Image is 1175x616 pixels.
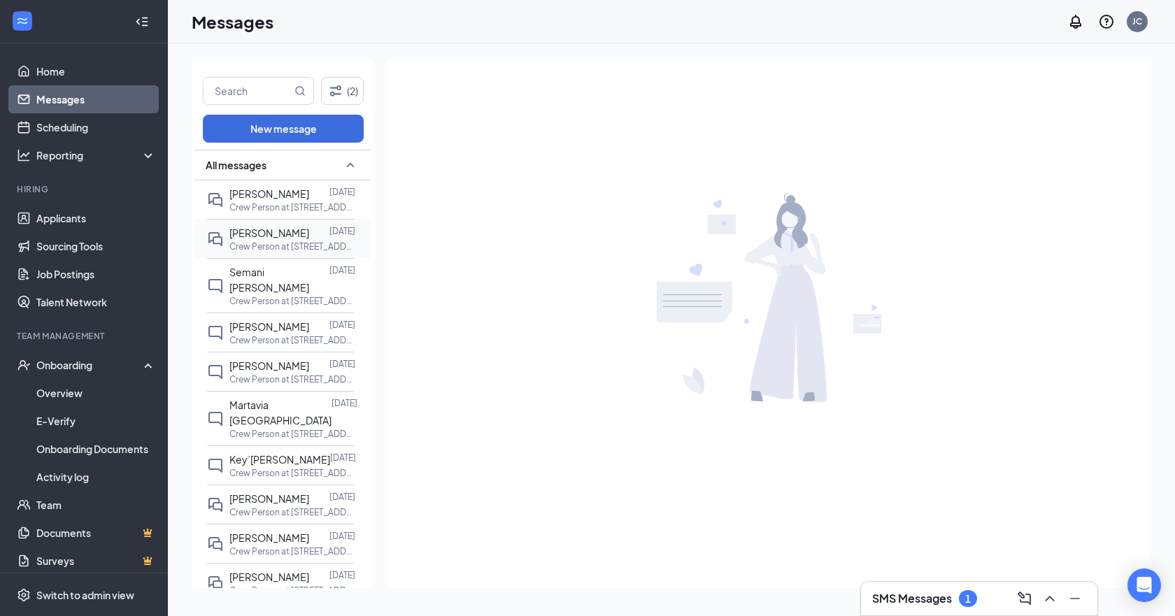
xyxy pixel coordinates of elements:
span: [PERSON_NAME] [229,531,309,544]
span: [PERSON_NAME] [229,187,309,200]
div: Switch to admin view [36,588,134,602]
p: [DATE] [329,225,355,237]
p: [DATE] [329,530,355,542]
p: Crew Person at [STREET_ADDRESS] [229,334,355,346]
svg: Notifications [1067,13,1084,30]
h1: Messages [192,10,273,34]
button: New message [203,115,364,143]
a: Team [36,491,156,519]
span: [PERSON_NAME] [229,227,309,239]
svg: DoubleChat [207,231,224,248]
span: Martavia [GEOGRAPHIC_DATA] [229,399,332,427]
button: Minimize [1064,587,1086,610]
p: [DATE] [329,264,355,276]
svg: MagnifyingGlass [294,85,306,96]
svg: Settings [17,588,31,602]
p: Crew Person at [STREET_ADDRESS] [229,373,355,385]
a: Job Postings [36,260,156,288]
svg: ChatInactive [207,457,224,474]
div: Team Management [17,330,153,342]
p: [DATE] [329,569,355,581]
a: Applicants [36,204,156,232]
svg: ChatInactive [207,324,224,341]
p: Crew Person at [STREET_ADDRESS] [229,201,355,213]
svg: DoubleChat [207,192,224,208]
div: Hiring [17,183,153,195]
p: Crew Person at [STREET_ADDRESS] [229,506,355,518]
div: Reporting [36,148,157,162]
span: [PERSON_NAME] [229,320,309,333]
a: Home [36,57,156,85]
svg: Minimize [1067,590,1083,607]
div: Onboarding [36,358,144,372]
svg: WorkstreamLogo [15,14,29,28]
svg: Collapse [135,15,149,29]
span: [PERSON_NAME] [229,492,309,505]
p: Crew Person at [STREET_ADDRESS] [229,585,355,596]
span: [PERSON_NAME] [229,571,309,583]
a: Scheduling [36,113,156,141]
button: ChevronUp [1039,587,1061,610]
svg: ChatInactive [207,364,224,380]
p: [DATE] [329,319,355,331]
p: [DATE] [329,186,355,198]
a: Sourcing Tools [36,232,156,260]
p: [DATE] [330,452,356,464]
span: [PERSON_NAME] [229,359,309,372]
h3: SMS Messages [872,591,952,606]
p: [DATE] [332,397,357,409]
p: [DATE] [329,491,355,503]
svg: ChevronUp [1041,590,1058,607]
div: JC [1132,15,1142,27]
p: Crew Person at [STREET_ADDRESS] [229,545,355,557]
span: Semani [PERSON_NAME] [229,266,309,294]
span: Key’[PERSON_NAME] [229,453,330,466]
svg: Filter [327,83,344,99]
button: Filter (2) [321,77,364,105]
a: Messages [36,85,156,113]
p: Crew Person at [STREET_ADDRESS] [229,241,355,252]
a: Talent Network [36,288,156,316]
svg: ChatInactive [207,410,224,427]
input: Search [204,78,292,104]
span: All messages [206,158,266,172]
svg: QuestionInfo [1098,13,1115,30]
p: Crew Person at [STREET_ADDRESS] [229,467,355,479]
svg: DoubleChat [207,575,224,592]
div: 1 [965,593,971,605]
svg: ComposeMessage [1016,590,1033,607]
div: Open Intercom Messenger [1127,568,1161,602]
p: [DATE] [329,358,355,370]
svg: DoubleChat [207,496,224,513]
svg: SmallChevronUp [342,157,359,173]
svg: UserCheck [17,358,31,372]
button: ComposeMessage [1013,587,1036,610]
a: E-Verify [36,407,156,435]
a: Onboarding Documents [36,435,156,463]
a: SurveysCrown [36,547,156,575]
p: Crew Person at [STREET_ADDRESS] [229,295,355,307]
p: Crew Person at [STREET_ADDRESS] [229,428,355,440]
a: Activity log [36,463,156,491]
svg: ChatInactive [207,278,224,294]
a: DocumentsCrown [36,519,156,547]
svg: DoubleChat [207,536,224,552]
a: Overview [36,379,156,407]
svg: Analysis [17,148,31,162]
